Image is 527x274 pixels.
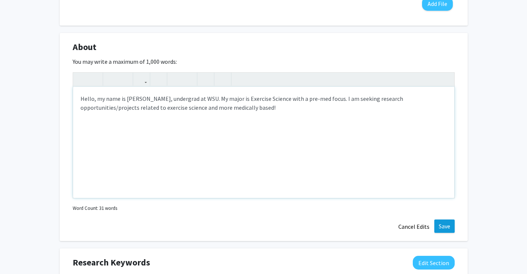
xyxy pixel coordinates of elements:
[73,87,454,198] div: Note to users with screen readers: Please deactivate our accessibility plugin for this page as it...
[182,73,195,86] button: Ordered list
[152,73,165,86] button: Insert Image
[434,219,455,233] button: Save
[413,256,455,270] button: Edit Research Keywords
[6,241,32,268] iframe: Chat
[118,73,131,86] button: Subscript
[73,40,96,54] span: About
[73,205,117,212] small: Word Count: 31 words
[73,256,150,269] span: Research Keywords
[199,73,212,86] button: Remove format
[439,73,452,86] button: Fullscreen
[169,73,182,86] button: Unordered list
[216,73,229,86] button: Insert horizontal rule
[88,73,101,86] button: Emphasis (Ctrl + I)
[75,73,88,86] button: Strong (Ctrl + B)
[135,73,148,86] button: Link
[73,57,177,66] label: You may write a maximum of 1,000 words:
[393,219,434,234] button: Cancel Edits
[105,73,118,86] button: Superscript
